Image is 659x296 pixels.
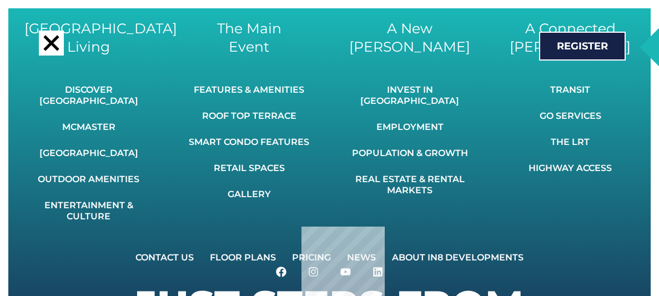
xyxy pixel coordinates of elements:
[189,182,309,207] a: Gallery
[557,41,608,51] span: Register
[24,78,153,229] nav: Menu
[24,167,153,192] a: Outdoor Amenities
[128,245,201,270] a: Contact Us
[189,156,309,180] a: Retail Spaces
[345,167,474,203] a: Real Estate & Rental Markets
[345,78,474,113] a: Invest In [GEOGRAPHIC_DATA]
[385,245,531,270] a: About IN8 Developments
[539,32,626,61] a: Register
[189,104,309,128] a: Roof Top Terrace
[345,141,474,165] a: Population & Growth
[345,78,474,203] nav: Menu
[24,141,153,165] a: [GEOGRAPHIC_DATA]
[345,115,474,139] a: Employment
[24,115,153,139] a: McMaster
[128,245,531,270] nav: Menu
[285,245,338,270] a: Pricing
[203,245,283,270] a: Floor Plans
[24,193,153,229] a: Entertainment & Culture
[529,104,612,128] a: GO Services
[189,78,309,102] a: Features & Amenities
[189,78,309,207] nav: Menu
[24,78,153,113] a: Discover [GEOGRAPHIC_DATA]
[189,130,309,154] a: Smart Condo Features
[529,78,612,102] a: Transit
